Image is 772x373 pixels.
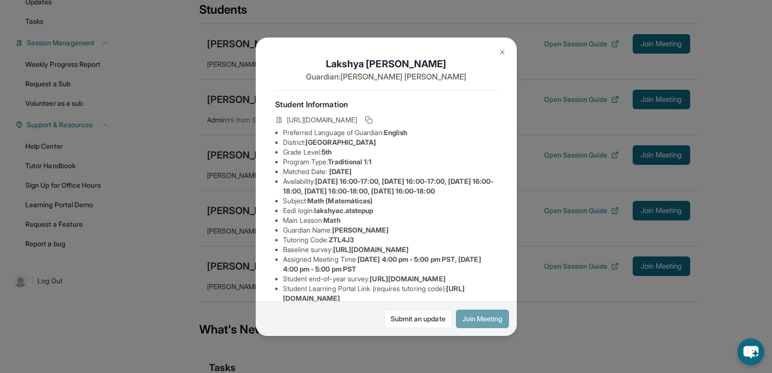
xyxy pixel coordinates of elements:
li: Baseline survey : [283,245,497,255]
li: Program Type: [283,157,497,167]
span: Math (Matemáticas) [307,196,373,205]
span: [URL][DOMAIN_NAME] [287,115,357,125]
span: [PERSON_NAME] [332,226,389,234]
li: Subject : [283,196,497,206]
p: Guardian: [PERSON_NAME] [PERSON_NAME] [275,71,497,82]
span: [GEOGRAPHIC_DATA] [305,138,376,146]
span: ZTL4J3 [329,236,354,244]
li: District: [283,137,497,147]
span: Math [323,216,340,224]
li: Student Learning Portal Link (requires tutoring code) : [283,284,497,303]
li: Availability: [283,177,497,196]
span: Traditional 1:1 [328,157,372,166]
button: Join Meeting [456,310,509,328]
span: [DATE] 4:00 pm - 5:00 pm PST, [DATE] 4:00 pm - 5:00 pm PST [283,255,481,273]
li: Tutoring Code : [283,235,497,245]
span: 5th [321,148,332,156]
img: Close Icon [498,48,506,56]
h1: Lakshya [PERSON_NAME] [275,57,497,71]
button: Copy link [363,114,375,126]
li: Main Lesson : [283,216,497,225]
span: [URL][DOMAIN_NAME] [370,275,445,283]
span: [URL][DOMAIN_NAME] [333,245,409,254]
button: chat-button [737,338,764,365]
span: lakshyac.atstepup [314,206,373,215]
span: [DATE] [329,167,352,176]
h4: Student Information [275,98,497,110]
a: Submit an update [384,310,452,328]
li: Student end-of-year survey : [283,274,497,284]
li: Eedi login : [283,206,497,216]
li: Preferred Language of Guardian: [283,128,497,137]
li: Assigned Meeting Time : [283,255,497,274]
span: [DATE] 16:00-17:00, [DATE] 16:00-17:00, [DATE] 16:00-18:00, [DATE] 16:00-18:00, [DATE] 16:00-18:00 [283,177,494,195]
li: Matched Date: [283,167,497,177]
span: English [384,128,408,137]
li: Grade Level: [283,147,497,157]
li: Guardian Name : [283,225,497,235]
